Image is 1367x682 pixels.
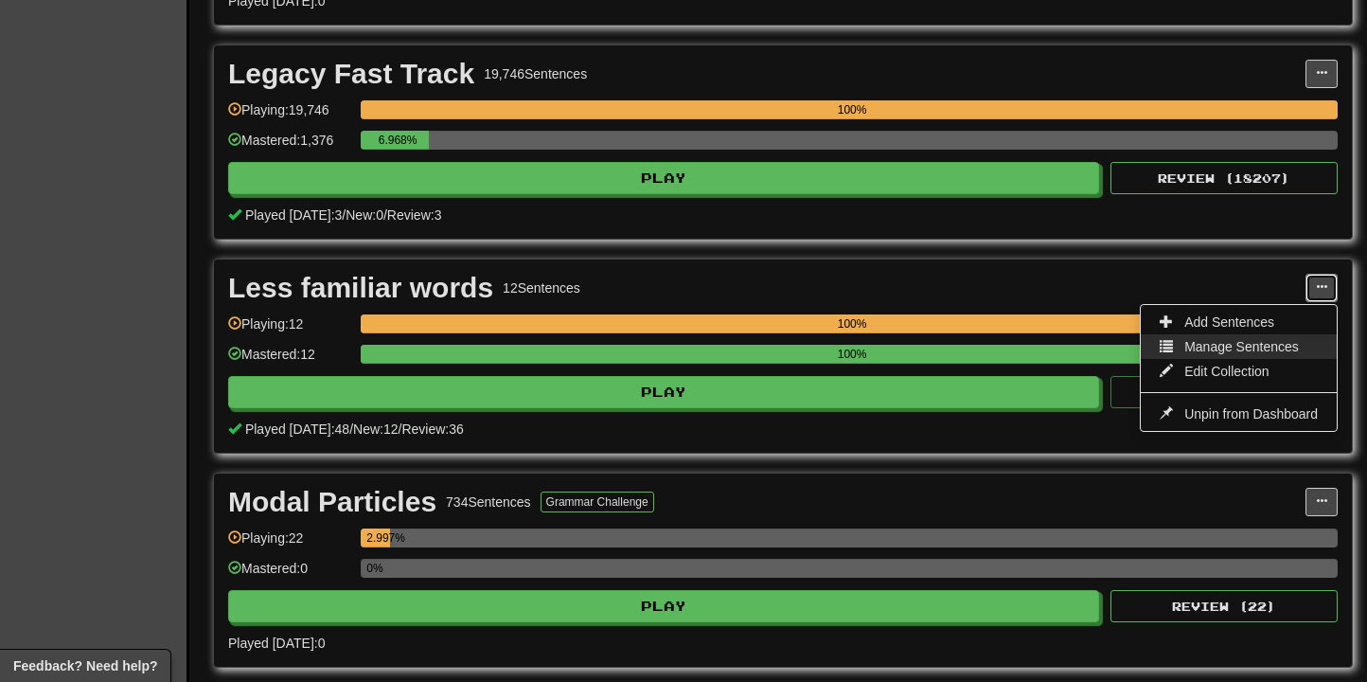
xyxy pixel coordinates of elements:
span: Manage Sentences [1184,339,1299,354]
button: Review (18207) [1110,162,1338,194]
a: Unpin from Dashboard [1141,402,1337,426]
div: Modal Particles [228,488,436,516]
div: Legacy Fast Track [228,60,474,88]
button: Play [228,162,1099,194]
span: / [342,207,346,223]
span: Unpin from Dashboard [1184,406,1318,422]
button: Review (22) [1110,590,1338,622]
div: 6.968% [366,131,429,150]
span: / [349,422,353,437]
span: / [399,422,402,437]
span: Review: 36 [401,422,463,437]
span: / [383,207,387,223]
span: New: 12 [353,422,398,437]
div: Playing: 19,746 [228,100,351,132]
button: Play [228,590,1099,622]
span: Played [DATE]: 3 [245,207,342,223]
div: 100% [366,345,1338,364]
span: Edit Collection [1184,364,1269,379]
span: New: 0 [346,207,383,223]
span: Played [DATE]: 0 [228,636,325,651]
div: Less familiar words [228,274,493,302]
a: Add Sentences [1141,310,1337,334]
span: Open feedback widget [13,656,157,675]
div: Mastered: 0 [228,559,351,590]
span: Review: 3 [387,207,442,223]
span: Add Sentences [1184,314,1274,330]
div: Mastered: 12 [228,345,351,376]
div: 734 Sentences [446,493,531,511]
div: 100% [366,314,1338,333]
button: Play [228,376,1099,408]
a: Edit Collection [1141,359,1337,384]
div: 19,746 Sentences [484,64,587,83]
div: 2.997% [366,529,390,547]
a: Manage Sentences [1141,334,1337,359]
div: Playing: 22 [228,529,351,560]
div: 12 Sentences [503,278,580,297]
div: Playing: 12 [228,314,351,346]
div: Mastered: 1,376 [228,131,351,162]
button: Review (0) [1110,376,1338,408]
button: Grammar Challenge [541,492,654,512]
span: Played [DATE]: 48 [245,422,349,437]
div: 100% [366,100,1338,119]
